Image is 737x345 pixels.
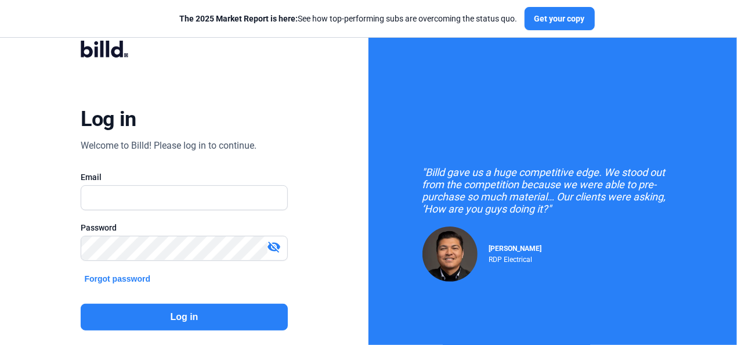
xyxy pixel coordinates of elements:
div: RDP Electrical [489,253,542,264]
div: Log in [81,106,136,132]
img: Raul Pacheco [422,227,478,282]
span: The 2025 Market Report is here: [180,14,298,23]
div: See how top-performing subs are overcoming the status quo. [180,13,518,24]
span: [PERSON_NAME] [489,245,542,253]
div: Welcome to Billd! Please log in to continue. [81,139,256,153]
button: Forgot password [81,272,154,285]
div: Email [81,171,287,183]
button: Log in [81,304,287,330]
div: "Billd gave us a huge competitive edge. We stood out from the competition because we were able to... [422,166,684,215]
mat-icon: visibility_off [268,240,281,254]
div: Password [81,222,287,233]
button: Get your copy [525,7,595,30]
